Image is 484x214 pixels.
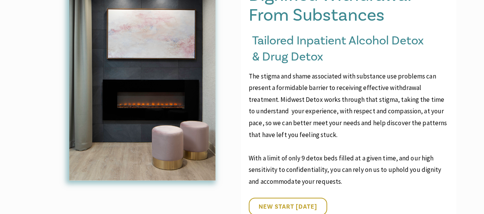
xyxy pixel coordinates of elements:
span: New Start [DATE] [259,203,317,210]
p: The stigma and shame associated with substance use problems can present a formidable barrier to r... [249,70,448,140]
span: Tailored Inpatient Alcohol Detox & Drug Detox [252,33,424,65]
p: With a limit of only 9 detox beds filled at a given time, and our high sensitivity to confidentia... [249,152,448,187]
